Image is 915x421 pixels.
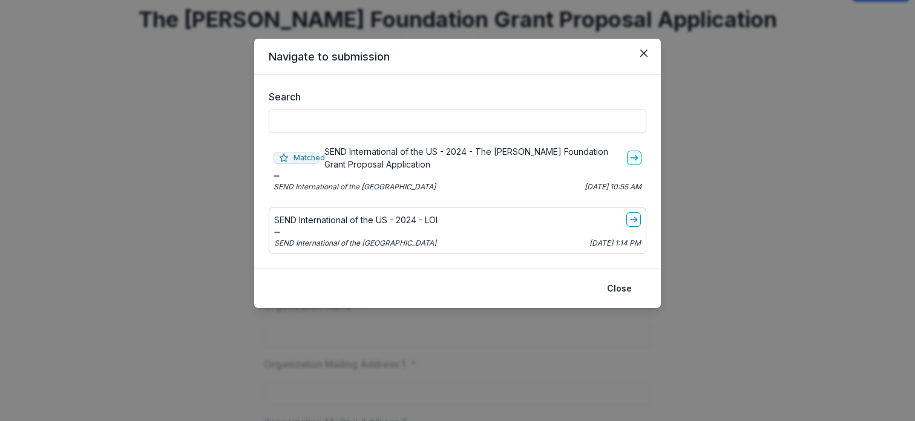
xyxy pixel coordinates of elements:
p: SEND International of the US - 2024 - LOI [274,214,438,226]
p: [DATE] 1:14 PM [589,238,641,249]
a: go-to [627,151,641,165]
p: SEND International of the [GEOGRAPHIC_DATA] [274,181,436,192]
p: SEND International of the US - 2024 - The [PERSON_NAME] Foundation Grant Proposal Application [324,145,622,171]
button: Close [634,44,654,63]
p: SEND International of the [GEOGRAPHIC_DATA] [274,238,436,249]
span: Matched [274,152,320,164]
p: [DATE] 10:55 AM [585,181,641,192]
button: Close [600,279,639,298]
label: Search [269,90,639,104]
a: go-to [626,212,641,227]
header: Navigate to submission [254,39,661,75]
